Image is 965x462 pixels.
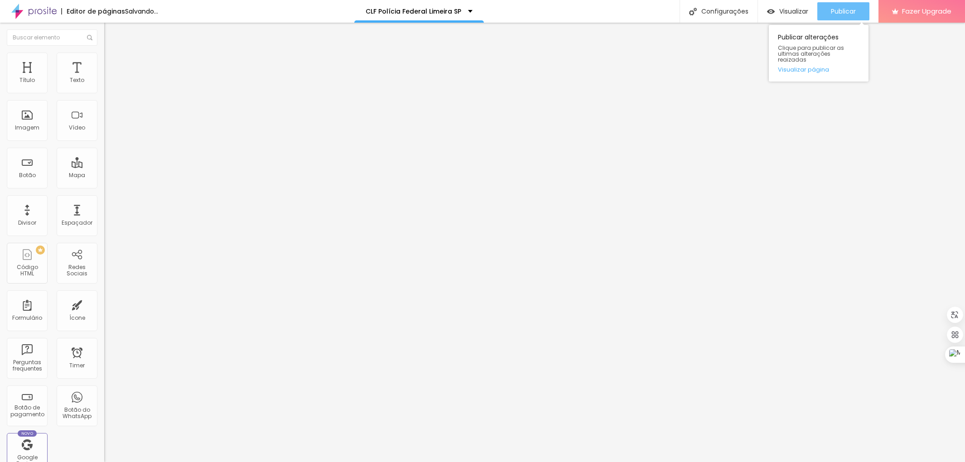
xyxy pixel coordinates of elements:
span: Clique para publicar as ultimas alterações reaizadas [778,45,859,63]
iframe: Editor [104,23,965,462]
div: Perguntas frequentes [9,359,45,372]
input: Buscar elemento [7,29,97,46]
div: Salvando... [125,8,158,14]
div: Novo [18,430,37,437]
div: Vídeo [69,125,85,131]
button: Publicar [817,2,869,20]
img: Icone [689,8,697,15]
div: Publicar alterações [769,25,868,82]
div: Imagem [15,125,39,131]
div: Texto [70,77,84,83]
span: Fazer Upgrade [902,7,951,15]
div: Espaçador [62,220,92,226]
span: Publicar [831,8,856,15]
div: Editor de páginas [61,8,125,14]
a: Visualizar página [778,67,859,72]
div: Botão do WhatsApp [59,407,95,420]
div: Botão [19,172,36,178]
div: Timer [69,362,85,369]
div: Formulário [12,315,42,321]
div: Mapa [69,172,85,178]
div: Divisor [18,220,36,226]
span: Visualizar [779,8,808,15]
button: Visualizar [758,2,817,20]
p: CLF Polícia Federal Limeira SP [366,8,461,14]
div: Ícone [69,315,85,321]
div: Código HTML [9,264,45,277]
div: Botão de pagamento [9,404,45,418]
img: view-1.svg [767,8,775,15]
div: Redes Sociais [59,264,95,277]
img: Icone [87,35,92,40]
div: Título [19,77,35,83]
